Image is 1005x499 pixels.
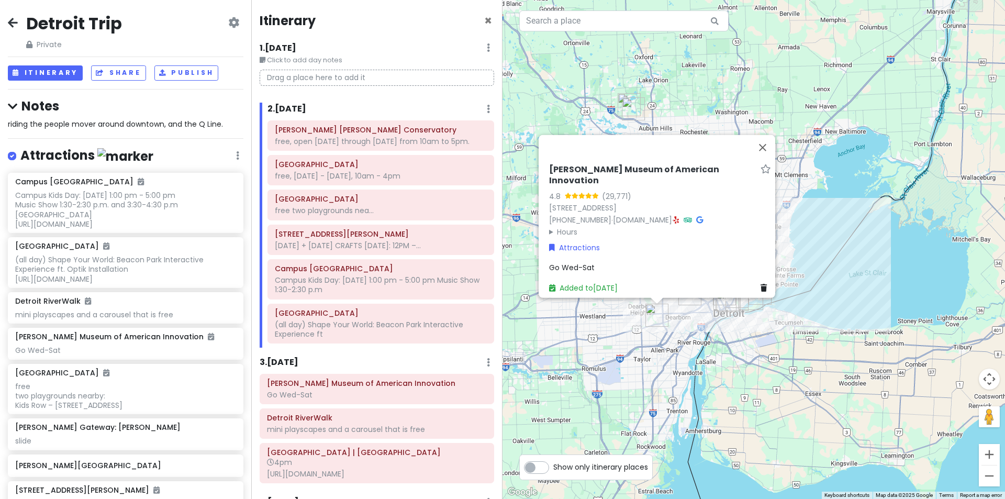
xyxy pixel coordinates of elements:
[645,304,668,327] div: Henry Ford Museum of American Innovation
[613,214,672,225] a: [DOMAIN_NAME]
[8,98,243,114] h4: Notes
[549,164,756,186] h6: [PERSON_NAME] Museum of American Innovation
[15,368,109,378] h6: [GEOGRAPHIC_DATA]
[761,282,771,293] a: Delete place
[618,93,641,116] div: 4805 Baldwin Rd
[267,413,487,423] h6: Detroit RiverWalk
[15,191,236,229] div: Campus Kids Day: [DATE] 1:00 pm - 5:00 pm Music Show 1:30-2:30 p.m. and 3:30-4:30 p.m [GEOGRAPHIC...
[549,214,611,225] a: [PHONE_NUMBER]
[824,492,869,499] button: Keyboard shortcuts
[15,461,236,470] h6: [PERSON_NAME][GEOGRAPHIC_DATA]
[138,178,144,185] i: Added to itinerary
[275,137,487,146] div: free, open [DATE] through [DATE] from 10am to 5pm.
[979,406,1000,427] button: Drag Pegman onto the map to open Street View
[750,135,775,160] button: Close
[484,15,492,27] button: Close
[684,216,692,223] i: Tripadvisor
[15,382,236,411] div: free two playgrounds nearby: Kids Row – [STREET_ADDRESS]
[267,448,487,457] h6: Elmwood Park | Detroit Public Library
[876,492,933,498] span: Map data ©2025 Google
[260,55,494,65] small: Click to add day notes
[979,444,1000,465] button: Zoom in
[275,264,487,273] h6: Campus Martius Park
[26,39,122,50] span: Private
[713,288,736,311] div: Beacon Park
[696,216,703,223] i: Google Maps
[275,229,487,239] h6: 1413 Woodward Ave
[979,465,1000,486] button: Zoom out
[15,423,181,432] h6: [PERSON_NAME] Gateway: [PERSON_NAME]
[260,357,298,368] h6: 3 . [DATE]
[153,486,160,494] i: Added to itinerary
[275,125,487,135] h6: Anna Scripps Whitcomb Conservatory
[267,469,487,479] div: [URL][DOMAIN_NAME]
[267,457,292,468] span: 4pm
[103,369,109,376] i: Added to itinerary
[267,425,487,434] div: mini playscapes and a carousel that is free
[267,379,487,388] h6: Henry Ford Museum of American Innovation
[549,282,618,293] a: Added to[DATE]
[275,194,487,204] h6: Belle Isle Nature Center
[97,148,153,164] img: marker
[484,12,492,29] span: Close itinerary
[208,333,214,340] i: Added to itinerary
[713,282,736,305] div: 3150 Woodward Ave
[260,13,316,29] h4: Itinerary
[275,171,487,181] div: free, [DATE] - [DATE], 10am - 4pm
[15,346,236,355] div: Go Wed-Sat
[549,241,600,253] a: Attractions
[553,461,648,473] span: Show only itinerary places
[939,492,954,498] a: Terms (opens in new tab)
[8,65,83,81] button: Itinerary
[91,65,146,81] button: Share
[549,164,771,237] div: · ·
[8,119,223,129] span: riding the people mover around downtown, and the Q Line.
[549,202,617,213] a: [STREET_ADDRESS]
[275,275,487,294] div: Campus Kids Day: [DATE] 1:00 pm - 5:00 pm Music Show 1:30-2:30 p.m
[15,332,214,341] h6: [PERSON_NAME] Museum of American Innovation
[275,160,487,169] h6: Belle Isle Aquarium
[15,255,236,284] div: (all day) Shape Your World: Beacon Park Interactive Experience ft. Optik Installation [URL][DOMAI...
[275,241,487,250] div: [DATE] + [DATE] CRAFTS [DATE]: 12PM –...
[103,242,109,250] i: Added to itinerary
[275,320,487,339] div: (all day) Shape Your World: Beacon Park Interactive Experience ft
[275,206,487,215] div: free two playgrounds nea...
[20,147,153,164] h4: Attractions
[267,390,487,400] div: Go Wed-Sat
[15,177,144,186] h6: Campus [GEOGRAPHIC_DATA]
[549,262,595,273] span: Go Wed-Sat
[519,10,729,31] input: Search a place
[15,485,160,495] h6: [STREET_ADDRESS][PERSON_NAME]
[622,97,645,120] div: PEPPA PIG World of Play Michigan
[678,282,701,305] div: Warren Gateway: Joe Louis Greenway
[549,226,771,237] summary: Hours
[260,70,494,86] p: Drag a place here to add it
[15,241,109,251] h6: [GEOGRAPHIC_DATA]
[15,436,236,446] div: slide
[154,65,219,81] button: Publish
[960,492,1002,498] a: Report a map error
[740,287,763,310] div: Belle Isle Aquarium
[505,485,540,499] img: Google
[761,164,771,175] a: Star place
[717,289,740,312] div: Campus Martius Park
[716,288,739,311] div: 1413 Woodward Ave
[275,308,487,318] h6: Beacon Park
[260,43,296,54] h6: 1 . [DATE]
[85,297,91,305] i: Added to itinerary
[602,190,631,202] div: (29,771)
[26,13,122,35] h2: Detroit Trip
[505,485,540,499] a: Open this area in Google Maps (opens a new window)
[267,104,306,115] h6: 2 . [DATE]
[15,296,91,306] h6: Detroit RiverWalk
[15,310,236,319] div: mini playscapes and a carousel that is free
[979,369,1000,390] button: Map camera controls
[549,190,565,202] div: 4.8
